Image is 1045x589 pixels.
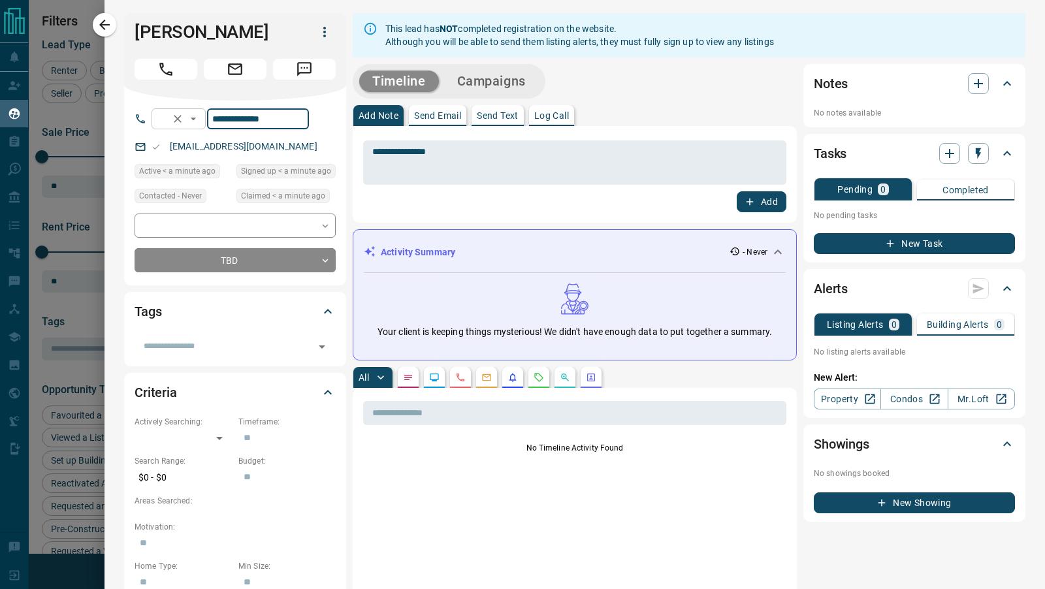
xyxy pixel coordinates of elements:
[507,372,518,383] svg: Listing Alerts
[241,165,331,178] span: Signed up < a minute ago
[948,389,1015,409] a: Mr.Loft
[743,246,767,258] p: - Never
[927,320,989,329] p: Building Alerts
[359,71,439,92] button: Timeline
[385,17,774,54] div: This lead has completed registration on the website. Although you will be able to send them listi...
[814,143,846,164] h2: Tasks
[135,301,161,322] h2: Tags
[534,372,544,383] svg: Requests
[814,273,1015,304] div: Alerts
[135,164,230,182] div: Tue Oct 14 2025
[135,495,336,507] p: Areas Searched:
[942,185,989,195] p: Completed
[135,521,336,533] p: Motivation:
[814,73,848,94] h2: Notes
[135,377,336,408] div: Criteria
[359,373,369,382] p: All
[814,278,848,299] h2: Alerts
[273,59,336,80] span: Message
[135,382,177,403] h2: Criteria
[586,372,596,383] svg: Agent Actions
[238,560,336,572] p: Min Size:
[737,191,786,212] button: Add
[997,320,1002,329] p: 0
[403,372,413,383] svg: Notes
[814,68,1015,99] div: Notes
[814,389,881,409] a: Property
[814,428,1015,460] div: Showings
[169,110,187,128] button: Clear
[814,434,869,454] h2: Showings
[135,248,336,272] div: TBD
[892,320,897,329] p: 0
[381,246,455,259] p: Activity Summary
[238,455,336,467] p: Budget:
[414,111,461,120] p: Send Email
[135,416,232,428] p: Actively Searching:
[238,416,336,428] p: Timeframe:
[440,24,458,34] strong: NOT
[837,185,873,194] p: Pending
[880,389,948,409] a: Condos
[152,142,161,151] svg: Email Valid
[560,372,570,383] svg: Opportunities
[236,164,336,182] div: Tue Oct 14 2025
[455,372,466,383] svg: Calls
[359,111,398,120] p: Add Note
[429,372,440,383] svg: Lead Browsing Activity
[135,22,294,42] h1: [PERSON_NAME]
[313,338,331,356] button: Open
[814,233,1015,254] button: New Task
[814,206,1015,225] p: No pending tasks
[477,111,519,120] p: Send Text
[814,371,1015,385] p: New Alert:
[814,346,1015,358] p: No listing alerts available
[236,189,336,207] div: Tue Oct 14 2025
[814,138,1015,169] div: Tasks
[135,59,197,80] span: Call
[481,372,492,383] svg: Emails
[170,141,317,151] a: [EMAIL_ADDRESS][DOMAIN_NAME]
[827,320,884,329] p: Listing Alerts
[204,59,266,80] span: Email
[135,560,232,572] p: Home Type:
[880,185,886,194] p: 0
[814,492,1015,513] button: New Showing
[241,189,325,202] span: Claimed < a minute ago
[444,71,539,92] button: Campaigns
[814,468,1015,479] p: No showings booked
[135,296,336,327] div: Tags
[135,455,232,467] p: Search Range:
[139,165,216,178] span: Active < a minute ago
[378,325,772,339] p: Your client is keeping things mysterious! We didn't have enough data to put together a summary.
[135,467,232,488] p: $0 - $0
[363,442,786,454] p: No Timeline Activity Found
[185,111,201,127] button: Open
[814,107,1015,119] p: No notes available
[534,111,569,120] p: Log Call
[364,240,786,264] div: Activity Summary- Never
[139,189,202,202] span: Contacted - Never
